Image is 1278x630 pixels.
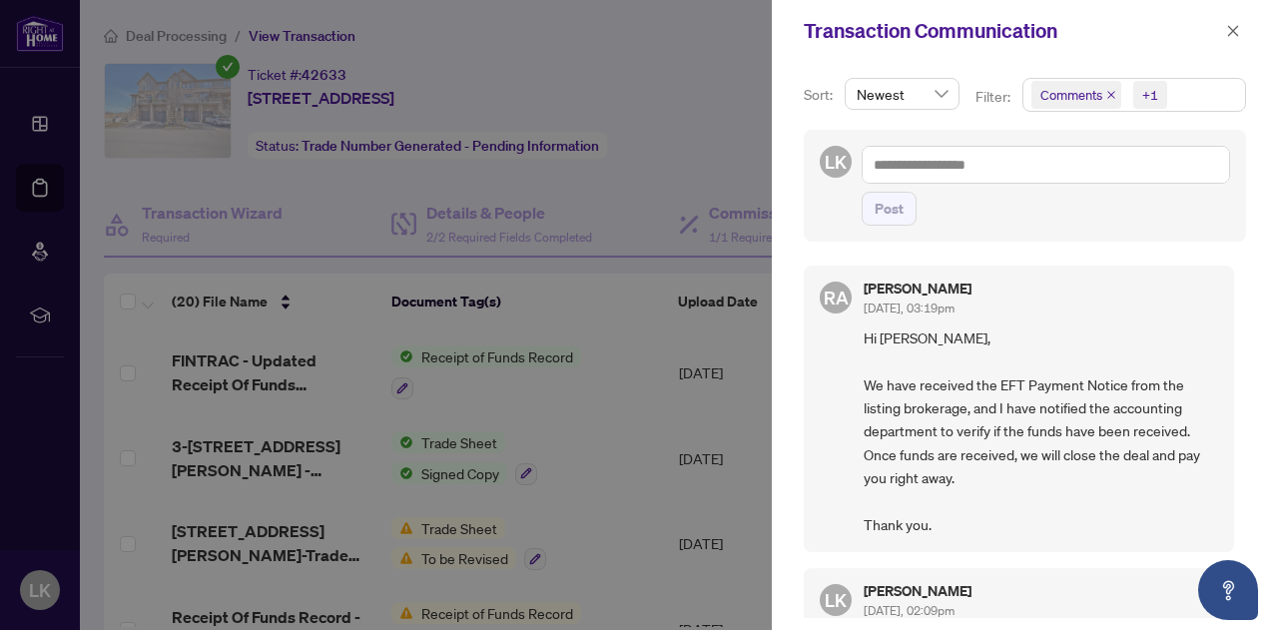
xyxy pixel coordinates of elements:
[1142,85,1158,105] div: +1
[864,584,971,598] h5: [PERSON_NAME]
[864,603,955,618] span: [DATE], 02:09pm
[975,86,1013,108] p: Filter:
[864,301,955,315] span: [DATE], 03:19pm
[825,148,847,176] span: LK
[1198,560,1258,620] button: Open asap
[1040,85,1102,105] span: Comments
[862,192,917,226] button: Post
[804,84,837,106] p: Sort:
[864,326,1218,536] span: Hi [PERSON_NAME], We have received the EFT Payment Notice from the listing brokerage, and I have ...
[857,79,948,109] span: Newest
[864,282,971,296] h5: [PERSON_NAME]
[1031,81,1121,109] span: Comments
[824,284,849,312] span: RA
[1226,24,1240,38] span: close
[825,586,847,614] span: LK
[1106,90,1116,100] span: close
[804,16,1220,46] div: Transaction Communication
